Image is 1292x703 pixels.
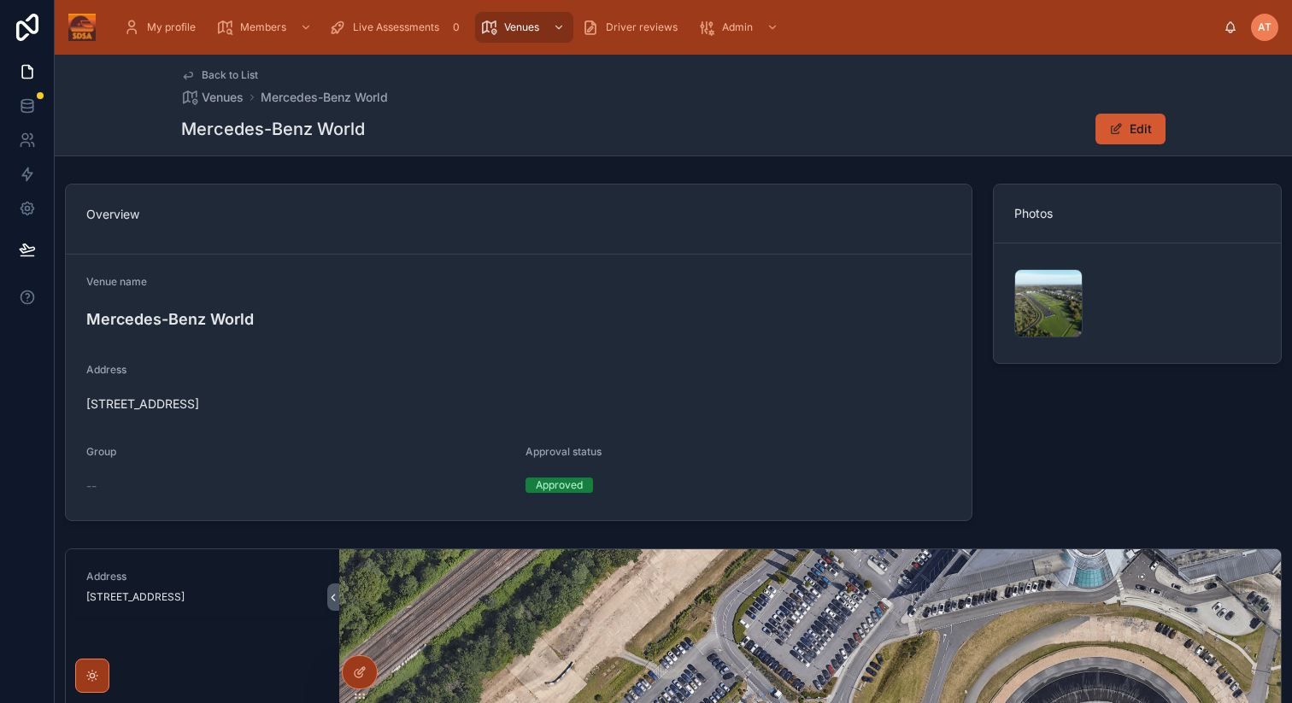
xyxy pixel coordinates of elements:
[211,12,320,43] a: Members
[722,21,753,34] span: Admin
[86,363,126,376] span: Address
[536,477,583,493] div: Approved
[577,12,690,43] a: Driver reviews
[86,445,116,458] span: Group
[181,68,258,82] a: Back to List
[504,21,539,34] span: Venues
[1095,114,1166,144] button: Edit
[86,308,951,331] h4: Mercedes-Benz World
[86,205,951,223] p: Overview
[147,21,196,34] span: My profile
[446,17,467,38] div: 0
[86,395,951,413] span: [STREET_ADDRESS]
[181,89,244,106] a: Venues
[1014,206,1053,220] span: Photos
[86,477,97,495] span: --
[353,21,439,34] span: Live Assessments
[324,12,472,43] a: Live Assessments0
[86,275,147,288] span: Venue name
[86,570,319,583] span: Address
[68,14,96,41] img: App logo
[526,445,602,458] span: Approval status
[240,21,286,34] span: Members
[109,9,1224,46] div: scrollable content
[86,590,319,604] span: [STREET_ADDRESS]
[202,89,244,106] span: Venues
[181,117,365,141] h1: Mercedes-Benz World
[475,12,573,43] a: Venues
[606,21,678,34] span: Driver reviews
[1258,21,1271,34] span: AT
[118,12,208,43] a: My profile
[202,68,258,82] span: Back to List
[693,12,787,43] a: Admin
[261,89,388,106] a: Mercedes-Benz World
